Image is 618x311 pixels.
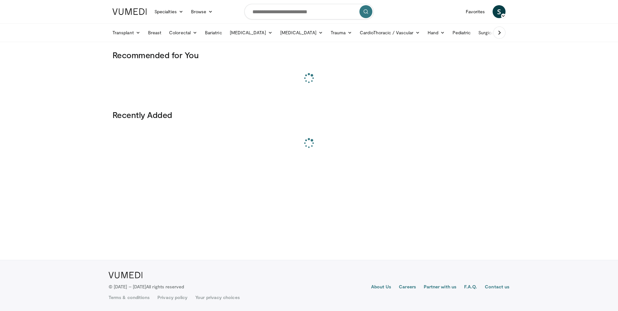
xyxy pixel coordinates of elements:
a: Contact us [485,284,509,291]
a: F.A.Q. [464,284,477,291]
a: Favorites [462,5,489,18]
input: Search topics, interventions [244,4,374,19]
a: Bariatric [201,26,226,39]
a: Pediatric [449,26,474,39]
a: Surgical Oncology [474,26,527,39]
a: Privacy policy [157,294,187,301]
a: Colorectal [165,26,201,39]
span: All rights reserved [146,284,184,289]
img: VuMedi Logo [109,272,143,278]
a: [MEDICAL_DATA] [226,26,276,39]
a: Specialties [151,5,187,18]
a: Browse [187,5,217,18]
a: S [493,5,506,18]
p: © [DATE] – [DATE] [109,284,184,290]
a: Partner with us [424,284,456,291]
a: [MEDICAL_DATA] [276,26,327,39]
a: Careers [399,284,416,291]
a: Transplant [109,26,144,39]
a: CardioThoracic / Vascular [356,26,424,39]
a: Breast [144,26,165,39]
a: Terms & conditions [109,294,150,301]
img: VuMedi Logo [112,8,147,15]
h3: Recently Added [112,110,506,120]
h3: Recommended for You [112,50,506,60]
a: Your privacy choices [195,294,240,301]
a: Trauma [327,26,356,39]
a: Hand [424,26,449,39]
a: About Us [371,284,391,291]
